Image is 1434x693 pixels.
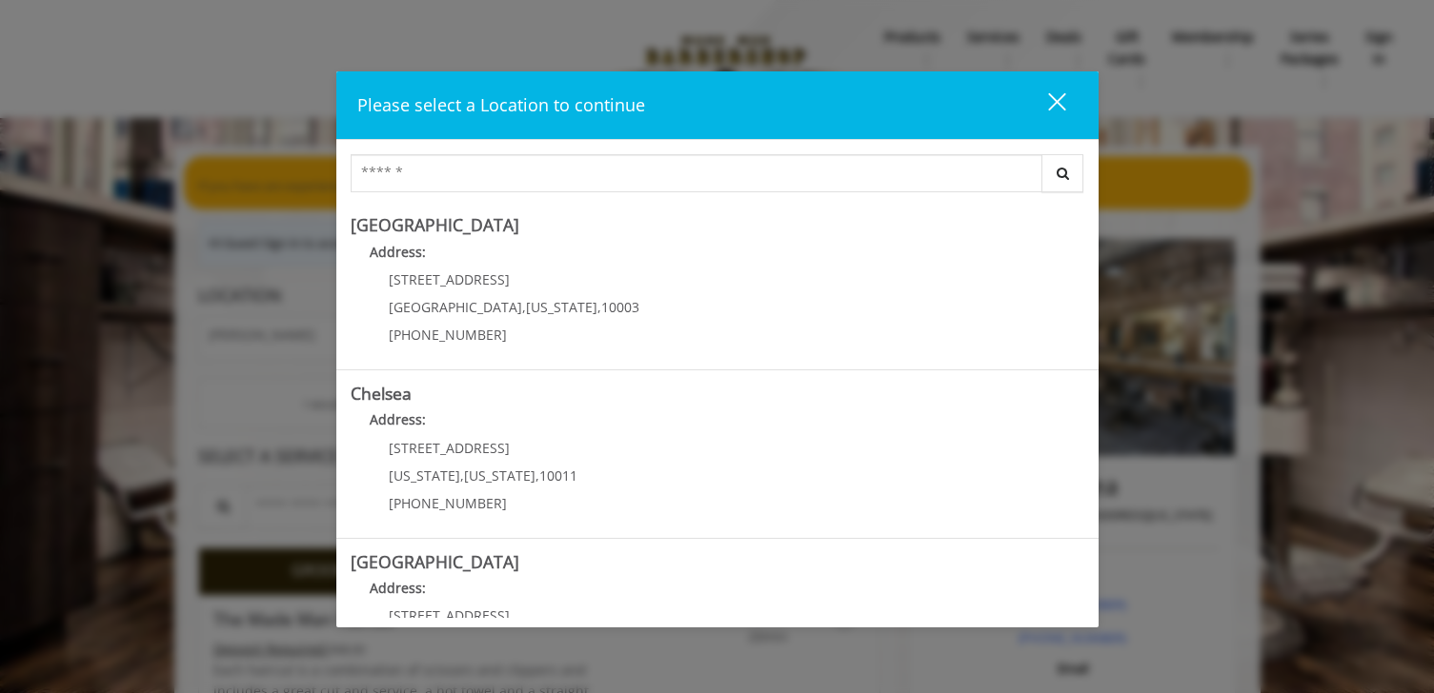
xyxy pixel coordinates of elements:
i: Search button [1052,167,1074,180]
span: 10003 [601,298,639,316]
button: close dialog [1013,86,1078,125]
span: 10011 [539,466,577,485]
span: [GEOGRAPHIC_DATA] [389,298,522,316]
span: [STREET_ADDRESS] [389,270,510,288]
span: , [460,466,464,485]
span: [STREET_ADDRESS] [389,606,510,624]
span: , [535,466,539,485]
div: Center Select [351,154,1084,202]
input: Search Center [351,154,1042,192]
span: [US_STATE] [389,466,460,485]
span: [STREET_ADDRESS] [389,439,510,457]
span: , [597,298,601,316]
b: Address: [370,410,426,428]
b: Address: [370,579,426,597]
span: [PHONE_NUMBER] [389,326,507,344]
span: , [522,298,526,316]
span: [US_STATE] [464,466,535,485]
b: Address: [370,243,426,261]
span: [PHONE_NUMBER] [389,494,507,512]
b: [GEOGRAPHIC_DATA] [351,213,519,236]
span: [US_STATE] [526,298,597,316]
b: Chelsea [351,382,412,405]
span: Please select a Location to continue [357,93,645,116]
b: [GEOGRAPHIC_DATA] [351,550,519,573]
div: close dialog [1026,91,1064,120]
